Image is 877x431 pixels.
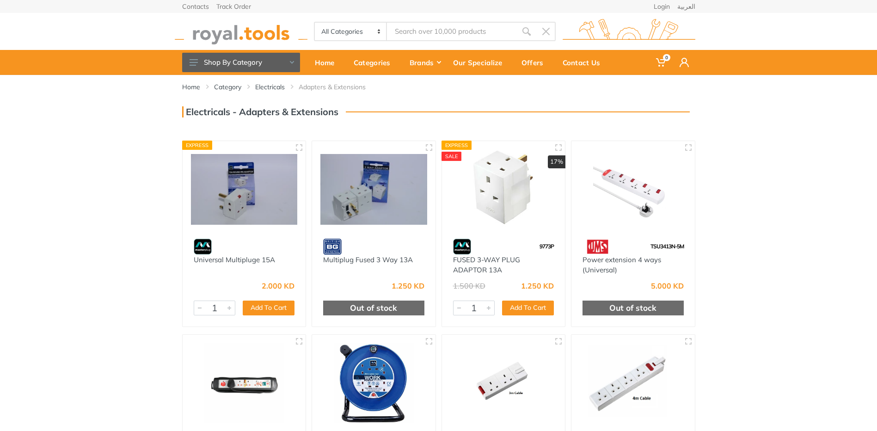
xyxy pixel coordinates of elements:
a: Power extension 4 ways (Universal) [583,255,661,275]
img: royal.tools Logo [175,19,307,44]
a: 0 [650,50,673,75]
div: Brands [403,53,447,72]
div: Out of stock [323,301,424,315]
img: royal.tools Logo [563,19,695,44]
img: 5.webp [453,239,472,255]
a: Our Specialize [447,50,515,75]
a: Universal Multipluge 15A [194,255,275,264]
input: Site search [387,22,516,41]
div: 1.500 KD [453,282,485,289]
span: TSU3413N-5M [650,243,684,250]
a: Category [214,82,241,92]
img: Royal Tools - Power extension 4 ways (Universal) [580,149,687,229]
a: Home [182,82,200,92]
div: Contact Us [556,53,613,72]
a: Contacts [182,3,209,10]
button: Shop By Category [182,53,300,72]
img: Royal Tools - FUSED 3-WAY PLUG ADAPTOR 13A [450,149,557,229]
div: 1.250 KD [392,282,424,289]
a: Categories [347,50,403,75]
img: 4.webp [323,239,342,255]
a: Multiplug Fused 3 Way 13A [323,255,413,264]
div: Categories [347,53,403,72]
div: Out of stock [583,301,684,315]
a: Home [308,50,347,75]
li: Adapters & Extensions [299,82,380,92]
h3: Electricals - Adapters & Extensions [182,106,338,117]
div: Offers [515,53,556,72]
button: Add To Cart [243,301,294,315]
a: FUSED 3-WAY PLUG ADAPTOR 13A [453,255,520,275]
img: Royal Tools - 2 Socket Power Extension 3m [450,343,557,423]
div: 2.000 KD [262,282,294,289]
img: Royal Tools - Multiplug Fused 3 Way 13A [320,149,427,229]
img: Royal Tools - 4 Socket Power Extension 4m [580,343,687,423]
img: 5.webp [194,239,212,255]
div: Express [442,141,472,150]
div: Our Specialize [447,53,515,72]
div: Home [308,53,347,72]
a: Login [654,3,670,10]
select: Category [315,23,387,40]
img: Royal Tools - 4 Socket Open Cable Reel Extension Lead with Handle, 25 Metres [320,343,427,423]
button: Add To Cart [502,301,554,315]
a: Electricals [255,82,285,92]
a: Track Order [216,3,251,10]
div: 17% [548,155,565,168]
nav: breadcrumb [182,82,695,92]
img: Royal Tools - 5 Socket Extension Lead (3 m) [191,343,298,423]
div: 5.000 KD [651,282,684,289]
span: 9773P [540,243,554,250]
span: 0 [663,54,670,61]
img: Royal Tools - Universal Multipluge 15A [191,149,298,229]
div: SALE [442,152,462,161]
a: Contact Us [556,50,613,75]
img: 78.webp [583,239,613,255]
div: Express [182,141,213,150]
a: Offers [515,50,556,75]
div: 1.250 KD [521,282,554,289]
a: العربية [677,3,695,10]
